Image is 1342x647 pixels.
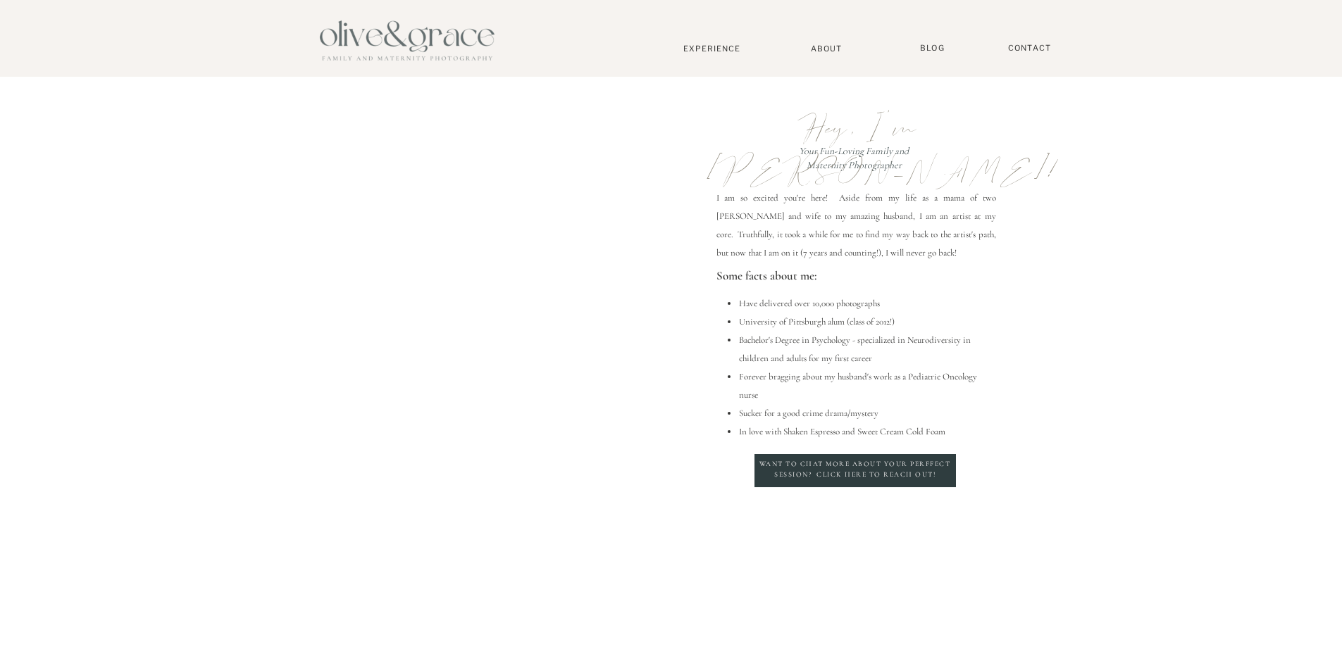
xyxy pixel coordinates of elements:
li: University of Pittsburgh alum (class of 2012!) [738,313,996,331]
p: Some facts about me: [716,264,998,288]
li: Sucker for a good crime drama/mystery [738,404,996,422]
a: BLOG [915,43,950,54]
a: Experience [666,44,759,54]
li: Have delivered over 10,000 photographs [738,294,996,313]
li: In love with Shaken Espresso and Sweet Cream Cold Foam [738,422,996,441]
a: Want to chat more about your perffect session? Click here to reach out! [758,459,952,484]
p: Hey, I'm [PERSON_NAME]! [704,106,1010,151]
li: Bachelor's Degree in Psychology - specialized in Neurodiversity in children and adults for my fir... [738,331,996,368]
a: Contact [1002,43,1058,54]
li: Forever bragging about my husband's work as a Pediatric Oncology nurse [738,368,996,404]
a: About [805,44,848,53]
p: I am so excited you're here! Aside from my life as a mama of two [PERSON_NAME] and wife to my ama... [716,189,996,260]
